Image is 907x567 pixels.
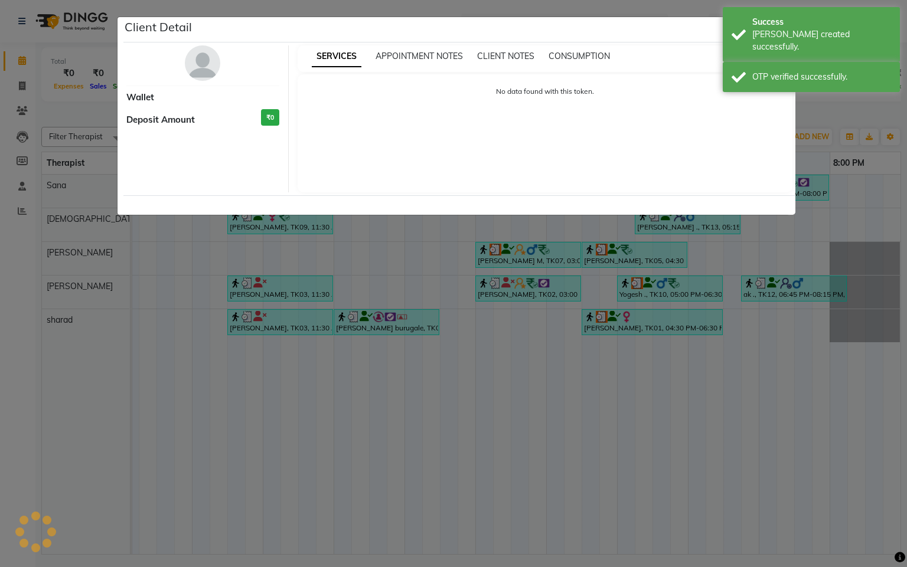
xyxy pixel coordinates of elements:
[185,45,220,81] img: avatar
[126,91,154,104] span: Wallet
[126,113,195,127] span: Deposit Amount
[752,28,891,53] div: Bill created successfully.
[752,16,891,28] div: Success
[549,51,610,61] span: CONSUMPTION
[477,51,534,61] span: CLIENT NOTES
[376,51,463,61] span: APPOINTMENT NOTES
[261,109,279,126] h3: ₹0
[309,86,781,97] p: No data found with this token.
[125,18,192,36] h5: Client Detail
[312,46,361,67] span: SERVICES
[752,71,891,83] div: OTP verified successfully.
